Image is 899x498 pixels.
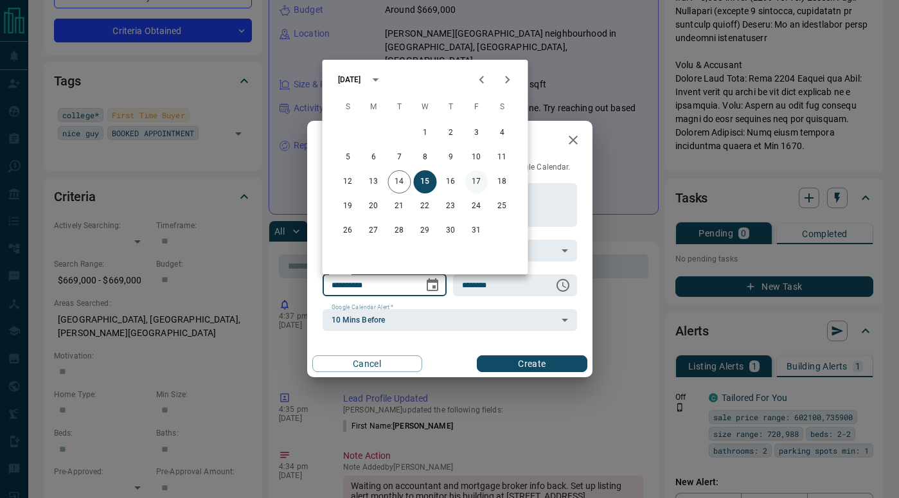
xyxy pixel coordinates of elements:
span: Tuesday [388,94,411,120]
button: 22 [414,195,437,218]
button: 18 [491,170,514,193]
button: 7 [388,146,411,169]
div: [DATE] [338,74,361,85]
button: 27 [362,219,386,242]
button: 13 [362,170,386,193]
button: 11 [491,146,514,169]
button: 26 [337,219,360,242]
button: 20 [362,195,386,218]
button: 17 [465,170,488,193]
span: Friday [465,94,488,120]
label: Date [332,269,348,277]
h2: New Task [307,121,393,162]
button: 30 [440,219,463,242]
button: 21 [388,195,411,218]
label: Time [462,269,479,277]
button: 9 [440,146,463,169]
button: 10 [465,146,488,169]
span: Saturday [491,94,514,120]
button: Cancel [312,355,422,372]
button: 24 [465,195,488,218]
button: Create [477,355,587,372]
button: Choose time, selected time is 11:00 AM [550,272,576,298]
button: Previous month [469,67,495,93]
button: 28 [388,219,411,242]
button: 8 [414,146,437,169]
span: Sunday [337,94,360,120]
button: 5 [337,146,360,169]
div: 10 Mins Before [323,309,577,331]
button: 14 [388,170,411,193]
span: Thursday [440,94,463,120]
button: 23 [440,195,463,218]
button: Next month [495,67,521,93]
button: 3 [465,121,488,145]
button: 16 [440,170,463,193]
label: Google Calendar Alert [332,303,393,312]
button: 19 [337,195,360,218]
button: Choose date, selected date is Oct 15, 2025 [420,272,445,298]
button: 15 [414,170,437,193]
button: 2 [440,121,463,145]
span: Monday [362,94,386,120]
button: 1 [414,121,437,145]
span: Wednesday [414,94,437,120]
button: 25 [491,195,514,218]
button: calendar view is open, switch to year view [364,69,386,91]
button: 4 [491,121,514,145]
button: 6 [362,146,386,169]
button: 12 [337,170,360,193]
button: 31 [465,219,488,242]
button: 29 [414,219,437,242]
